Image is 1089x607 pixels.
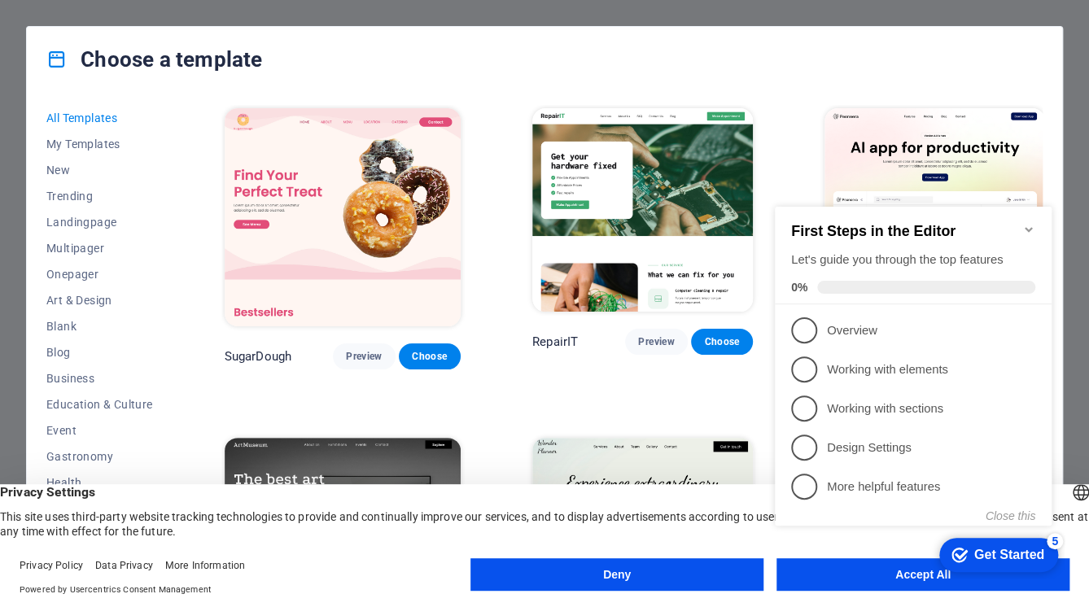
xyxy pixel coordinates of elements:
p: Design Settings [59,255,254,272]
button: Health [46,469,153,496]
span: 0% [23,96,49,109]
div: 5 [278,348,295,365]
button: Choose [691,329,753,355]
div: Minimize checklist [254,38,267,51]
div: Let's guide you through the top features [23,67,267,84]
span: Onepager [46,268,153,281]
li: Overview [7,126,283,165]
p: SugarDough [225,348,291,365]
button: Landingpage [46,209,153,235]
span: Preview [638,335,674,348]
button: All Templates [46,105,153,131]
p: Working with sections [59,216,254,233]
div: Get Started 5 items remaining, 0% complete [171,353,290,387]
span: Preview [346,350,382,363]
li: Working with elements [7,165,283,204]
button: My Templates [46,131,153,157]
span: My Templates [46,138,153,151]
button: Gastronomy [46,443,153,469]
span: Gastronomy [46,450,153,463]
button: Multipager [46,235,153,261]
div: Get Started [206,363,276,378]
button: Preview [333,343,395,369]
li: Working with sections [7,204,283,243]
button: Onepager [46,261,153,287]
button: Preview [625,329,687,355]
h4: Choose a template [46,46,262,72]
span: Business [46,372,153,385]
button: Art & Design [46,287,153,313]
span: Health [46,476,153,489]
button: Close this [217,325,267,338]
span: New [46,164,153,177]
img: RepairIT [532,108,753,312]
span: Education & Culture [46,398,153,411]
span: Multipager [46,242,153,255]
span: Event [46,424,153,437]
span: Blank [46,320,153,333]
li: Design Settings [7,243,283,282]
p: Working with elements [59,177,254,194]
span: Trending [46,190,153,203]
span: All Templates [46,111,153,124]
button: Education & Culture [46,391,153,417]
span: Choose [704,335,740,348]
img: SugarDough [225,108,461,326]
h2: First Steps in the Editor [23,38,267,55]
button: Blog [46,339,153,365]
button: Choose [399,343,461,369]
p: Overview [59,138,254,155]
span: Landingpage [46,216,153,229]
button: New [46,157,153,183]
button: Business [46,365,153,391]
span: Art & Design [46,294,153,307]
button: Event [46,417,153,443]
p: More helpful features [59,294,254,311]
span: Blog [46,346,153,359]
button: Trending [46,183,153,209]
span: Choose [412,350,448,363]
button: Blank [46,313,153,339]
img: Peoneera [824,108,1045,312]
li: More helpful features [7,282,283,321]
p: RepairIT [532,334,578,350]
